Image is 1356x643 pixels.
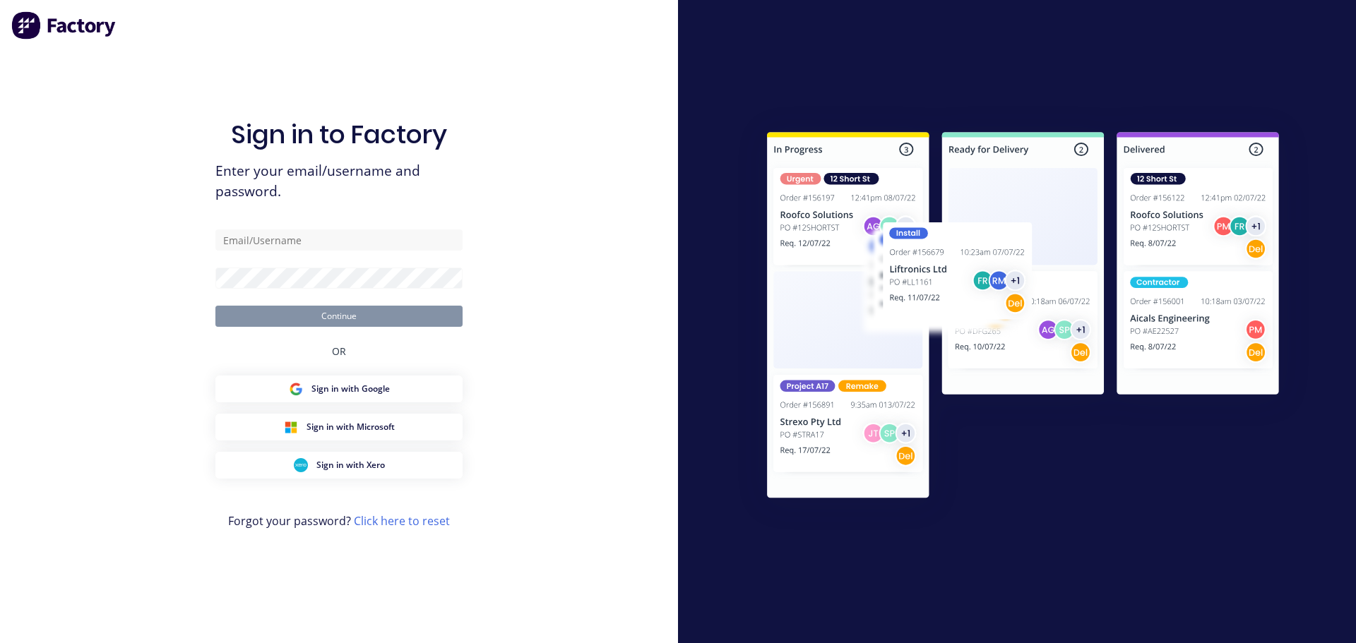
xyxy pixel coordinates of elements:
[311,383,390,395] span: Sign in with Google
[215,161,463,202] span: Enter your email/username and password.
[215,229,463,251] input: Email/Username
[215,306,463,327] button: Continue
[215,414,463,440] button: Microsoft Sign inSign in with Microsoft
[289,382,303,396] img: Google Sign in
[294,458,308,472] img: Xero Sign in
[736,104,1310,531] img: Sign in
[11,11,117,40] img: Factory
[332,327,346,375] div: OR
[231,119,447,150] h1: Sign in to Factory
[354,513,450,529] a: Click here to reset
[215,452,463,479] button: Xero Sign inSign in with Xero
[307,421,395,433] span: Sign in with Microsoft
[316,459,385,471] span: Sign in with Xero
[215,375,463,402] button: Google Sign inSign in with Google
[284,420,298,434] img: Microsoft Sign in
[228,512,450,529] span: Forgot your password?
